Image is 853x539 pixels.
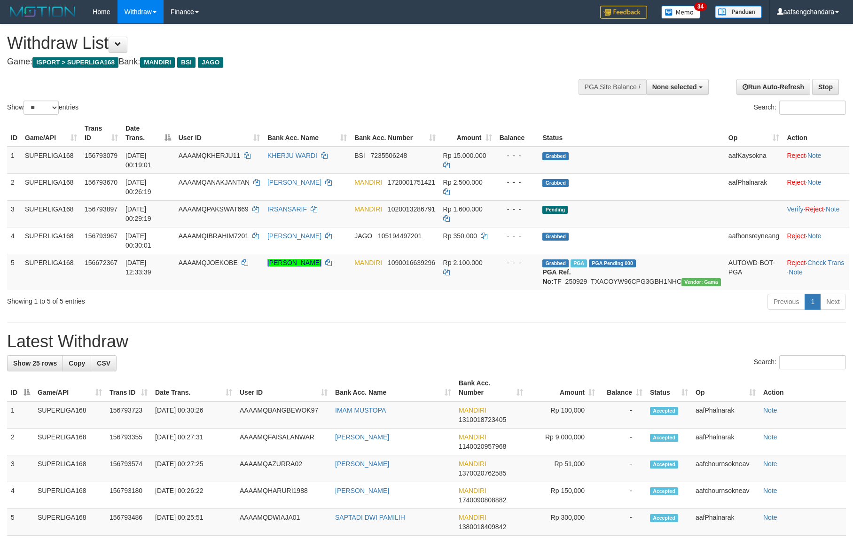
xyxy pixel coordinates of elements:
td: 1 [7,147,21,174]
h1: Latest Withdraw [7,332,846,351]
span: AAAAMQPAKSWAT669 [179,205,249,213]
span: [DATE] 12:33:39 [125,259,151,276]
th: Date Trans.: activate to sort column ascending [151,375,236,401]
td: aafhonsreyneang [725,227,783,254]
th: Trans ID: activate to sort column ascending [106,375,151,401]
td: 2 [7,173,21,200]
span: Grabbed [542,233,569,241]
td: [DATE] 00:27:25 [151,455,236,482]
a: Check Trans [807,259,845,266]
td: AAAAMQDWIAJA01 [236,509,331,536]
span: [DATE] 00:29:19 [125,205,151,222]
span: Show 25 rows [13,359,57,367]
span: Copy 1740090808882 to clipboard [459,496,506,504]
div: Showing 1 to 5 of 5 entries [7,293,348,306]
img: Button%20Memo.svg [661,6,701,19]
span: Accepted [650,434,678,442]
th: User ID: activate to sort column ascending [175,120,264,147]
span: MANDIRI [354,205,382,213]
select: Showentries [23,101,59,115]
a: Note [789,268,803,276]
a: [PERSON_NAME] [335,460,389,468]
span: Copy 1720001751421 to clipboard [388,179,435,186]
td: Rp 9,000,000 [527,429,599,455]
span: MANDIRI [354,179,382,186]
td: · · [783,254,849,290]
span: Grabbed [542,179,569,187]
a: Verify [787,205,803,213]
td: · [783,173,849,200]
th: Bank Acc. Name: activate to sort column ascending [264,120,351,147]
th: Action [783,120,849,147]
th: Balance: activate to sort column ascending [599,375,646,401]
a: Next [820,294,846,310]
a: Note [807,179,822,186]
a: Reject [787,232,806,240]
a: Stop [812,79,839,95]
span: JAGO [198,57,223,68]
th: Amount: activate to sort column ascending [527,375,599,401]
th: Bank Acc. Name: activate to sort column ascending [331,375,455,401]
td: 2 [7,429,34,455]
th: Amount: activate to sort column ascending [439,120,496,147]
td: AAAAMQFAISALANWAR [236,429,331,455]
td: AAAAMQHARURI1988 [236,482,331,509]
label: Search: [754,355,846,369]
span: BSI [177,57,196,68]
span: MANDIRI [459,487,486,494]
td: · [783,227,849,254]
td: SUPERLIGA168 [21,200,81,227]
td: SUPERLIGA168 [34,509,106,536]
h1: Withdraw List [7,34,559,53]
span: AAAAMQIBRAHIM7201 [179,232,249,240]
td: [DATE] 00:30:26 [151,401,236,429]
a: Note [807,152,822,159]
td: aafPhalnarak [692,401,759,429]
span: None selected [652,83,697,91]
a: Note [826,205,840,213]
span: 156793967 [85,232,117,240]
a: 1 [805,294,821,310]
td: - [599,455,646,482]
span: MANDIRI [459,406,486,414]
a: Copy [63,355,91,371]
a: Note [763,433,777,441]
span: 156672367 [85,259,117,266]
img: panduan.png [715,6,762,18]
span: Copy 1370020762585 to clipboard [459,469,506,477]
div: PGA Site Balance / [579,79,646,95]
span: Rp 350.000 [443,232,477,240]
th: Status: activate to sort column ascending [646,375,692,401]
td: SUPERLIGA168 [34,429,106,455]
td: SUPERLIGA168 [34,401,106,429]
th: Balance [496,120,539,147]
td: 4 [7,227,21,254]
div: - - - [500,231,535,241]
img: MOTION_logo.png [7,5,78,19]
td: aafPhalnarak [692,509,759,536]
span: 34 [694,2,707,11]
span: Accepted [650,514,678,522]
div: - - - [500,258,535,267]
label: Search: [754,101,846,115]
td: [DATE] 00:26:22 [151,482,236,509]
td: AAAAMQBANGBEWOK97 [236,401,331,429]
span: MANDIRI [140,57,175,68]
a: [PERSON_NAME] [267,232,321,240]
td: SUPERLIGA168 [34,455,106,482]
span: Copy 105194497201 to clipboard [378,232,422,240]
span: AAAAMQKHERJU11 [179,152,240,159]
td: AAAAMQAZURRA02 [236,455,331,482]
a: Reject [787,179,806,186]
a: IMAM MUSTOPA [335,406,386,414]
label: Show entries [7,101,78,115]
td: aafchournsokneav [692,482,759,509]
span: CSV [97,359,110,367]
th: Action [759,375,846,401]
a: Reject [787,259,806,266]
td: Rp 150,000 [527,482,599,509]
a: Note [763,487,777,494]
span: 156793670 [85,179,117,186]
th: Status [539,120,724,147]
td: 3 [7,200,21,227]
